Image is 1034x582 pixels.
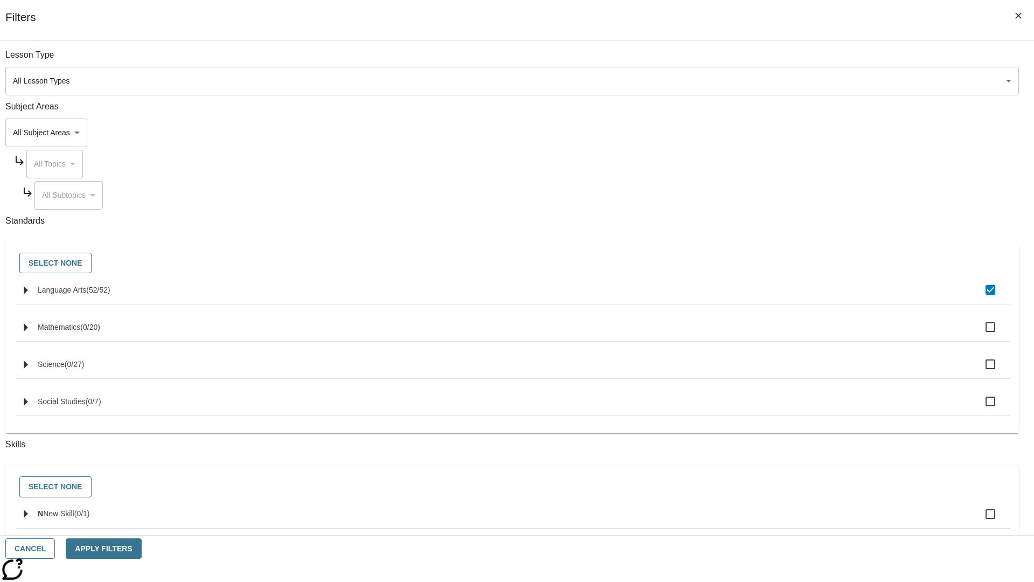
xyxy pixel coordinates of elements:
[80,323,100,331] span: 0 standards selected/20 standards in group
[14,474,1010,500] div: Select skills
[86,286,110,294] span: 52 standards selected/52 standards in group
[26,150,83,178] div: Select a Subject Area
[86,397,101,406] span: 0 standards selected/7 standards in group
[5,11,36,40] h1: Filters
[16,276,1010,425] ul: Select standards
[38,323,80,331] span: Mathematics
[74,509,90,518] span: 0 skills selected/1 skills in group
[38,286,86,294] span: Language Arts
[5,49,1019,61] p: Lesson Type
[1007,4,1030,27] button: Close Filters side menu
[66,538,141,559] button: Apply Filters
[38,360,65,369] span: Science
[14,250,1010,276] div: Select standards
[19,476,92,497] button: Select None
[5,119,87,147] div: Select a Subject Area
[5,67,1019,95] div: Select a lesson type
[34,181,103,210] div: Select a Subject Area
[5,439,1019,451] p: Skills
[5,215,1019,227] p: Standards
[5,101,1019,113] p: Subject Areas
[38,397,86,406] span: Social Studies
[19,253,92,274] button: Select None
[65,360,85,369] span: 0 standards selected/27 standards in group
[5,538,55,559] button: Cancel
[43,509,74,518] span: New Skill
[38,509,43,518] span: N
